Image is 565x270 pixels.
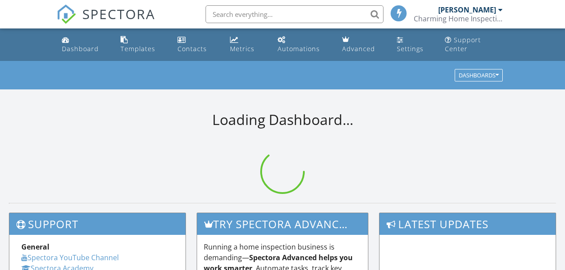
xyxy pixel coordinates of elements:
[21,242,49,252] strong: General
[178,44,207,53] div: Contacts
[397,44,424,53] div: Settings
[230,44,254,53] div: Metrics
[226,32,267,57] a: Metrics
[379,213,556,235] h3: Latest Updates
[274,32,331,57] a: Automations (Basic)
[197,213,368,235] h3: Try spectora advanced [DATE]
[445,36,481,53] div: Support Center
[58,32,110,57] a: Dashboard
[339,32,386,57] a: Advanced
[121,44,155,53] div: Templates
[393,32,434,57] a: Settings
[62,44,99,53] div: Dashboard
[82,4,155,23] span: SPECTORA
[278,44,320,53] div: Automations
[459,73,499,79] div: Dashboards
[455,69,503,82] button: Dashboards
[414,14,503,23] div: Charming Home Inspections LLC
[438,5,496,14] div: [PERSON_NAME]
[342,44,375,53] div: Advanced
[21,253,119,262] a: Spectora YouTube Channel
[206,5,383,23] input: Search everything...
[441,32,507,57] a: Support Center
[174,32,219,57] a: Contacts
[56,12,155,31] a: SPECTORA
[56,4,76,24] img: The Best Home Inspection Software - Spectora
[117,32,167,57] a: Templates
[9,213,186,235] h3: Support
